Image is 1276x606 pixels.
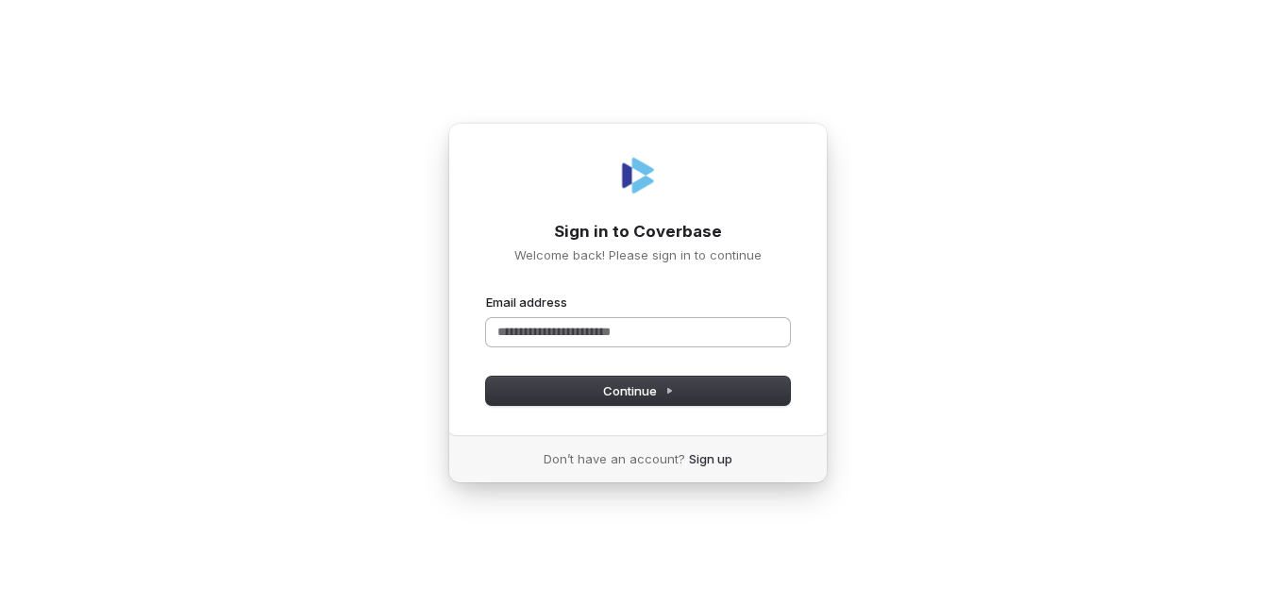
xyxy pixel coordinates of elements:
img: Coverbase [615,153,661,198]
h1: Sign in to Coverbase [486,221,790,244]
button: Continue [486,377,790,405]
span: Continue [603,382,674,399]
label: Email address [486,294,567,311]
p: Welcome back! Please sign in to continue [486,246,790,263]
span: Don’t have an account? [544,450,685,467]
a: Sign up [689,450,732,467]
